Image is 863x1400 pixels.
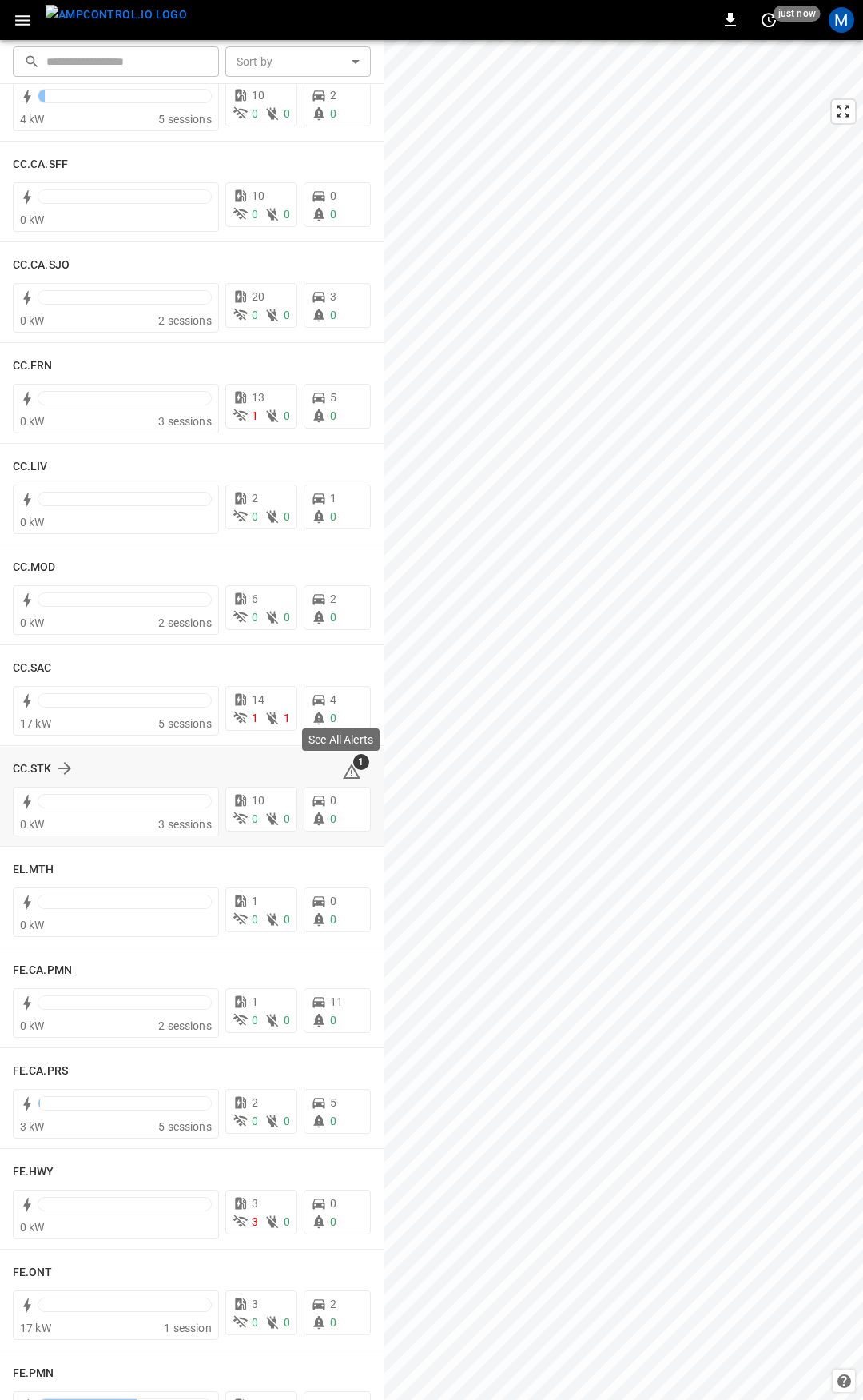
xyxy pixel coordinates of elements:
[330,693,336,706] span: 4
[252,1014,258,1027] span: 0
[829,7,854,33] div: profile-icon
[20,616,45,629] span: 0 kW
[20,516,45,528] span: 0 kW
[330,712,336,724] span: 0
[774,6,821,22] span: just now
[252,611,258,624] span: 0
[13,760,52,778] h6: CC.STK
[330,290,336,303] span: 3
[252,693,264,706] span: 14
[252,1115,258,1127] span: 0
[284,409,290,422] span: 0
[330,1316,336,1329] span: 0
[158,113,212,126] span: 5 sessions
[330,1115,336,1127] span: 0
[20,919,45,931] span: 0 kW
[252,913,258,926] span: 0
[20,213,45,226] span: 0 kW
[13,156,68,174] h6: CC.CA.SFF
[252,1215,258,1228] span: 3
[284,812,290,825] span: 0
[284,1316,290,1329] span: 0
[13,559,56,576] h6: CC.MOD
[284,309,290,321] span: 0
[284,1014,290,1027] span: 0
[252,812,258,825] span: 0
[353,754,369,770] span: 1
[330,391,336,404] span: 5
[252,309,258,321] span: 0
[20,415,45,428] span: 0 kW
[20,314,45,327] span: 0 kW
[284,611,290,624] span: 0
[158,616,212,629] span: 2 sessions
[252,290,264,303] span: 20
[252,409,258,422] span: 1
[284,107,290,120] span: 0
[330,208,336,221] span: 0
[252,995,258,1008] span: 1
[284,208,290,221] span: 0
[13,962,72,979] h6: FE.CA.PMN
[20,1322,51,1334] span: 17 kW
[284,1215,290,1228] span: 0
[20,717,51,730] span: 17 kW
[252,1316,258,1329] span: 0
[252,1096,258,1109] span: 2
[13,257,70,274] h6: CC.CA.SJO
[308,732,373,748] p: See All Alerts
[330,895,336,907] span: 0
[252,391,264,404] span: 13
[284,510,290,523] span: 0
[252,1298,258,1310] span: 3
[252,895,258,907] span: 1
[330,492,336,505] span: 1
[284,1115,290,1127] span: 0
[330,89,336,102] span: 2
[158,1120,212,1133] span: 5 sessions
[20,1019,45,1032] span: 0 kW
[13,861,54,879] h6: EL.MTH
[252,712,258,724] span: 1
[330,794,336,807] span: 0
[330,1298,336,1310] span: 2
[330,995,343,1008] span: 11
[330,409,336,422] span: 0
[164,1322,211,1334] span: 1 session
[252,1197,258,1210] span: 3
[756,7,781,33] button: set refresh interval
[20,818,45,831] span: 0 kW
[158,1019,212,1032] span: 2 sessions
[284,913,290,926] span: 0
[13,1163,54,1181] h6: FE.HWY
[20,113,45,126] span: 4 kW
[330,611,336,624] span: 0
[13,1063,68,1080] h6: FE.CA.PRS
[13,660,52,677] h6: CC.SAC
[252,208,258,221] span: 0
[330,1197,336,1210] span: 0
[13,1365,54,1382] h6: FE.PMN
[330,812,336,825] span: 0
[20,1120,45,1133] span: 3 kW
[252,89,264,102] span: 10
[158,415,212,428] span: 3 sessions
[158,314,212,327] span: 2 sessions
[252,107,258,120] span: 0
[252,794,264,807] span: 10
[158,717,212,730] span: 5 sessions
[252,592,258,605] span: 6
[13,458,48,476] h6: CC.LIV
[330,189,336,202] span: 0
[13,1264,53,1282] h6: FE.ONT
[252,189,264,202] span: 10
[252,510,258,523] span: 0
[13,357,53,375] h6: CC.FRN
[330,510,336,523] span: 0
[330,1014,336,1027] span: 0
[330,107,336,120] span: 0
[46,5,187,25] img: ampcontrol.io logo
[384,40,863,1400] canvas: Map
[20,1221,45,1234] span: 0 kW
[330,592,336,605] span: 2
